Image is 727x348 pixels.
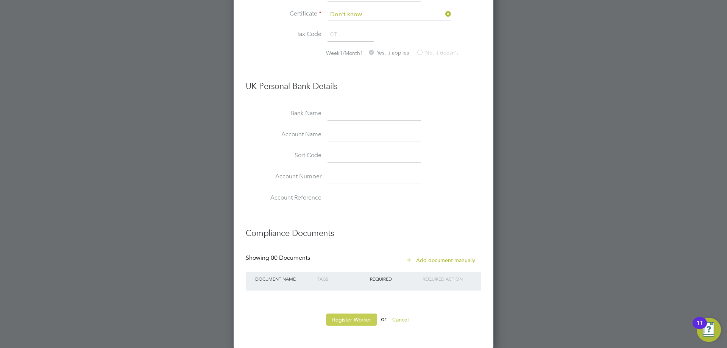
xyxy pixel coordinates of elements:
[368,272,421,285] div: Required
[328,9,451,20] input: Select one
[246,314,481,333] li: or
[246,10,321,18] label: Certificate
[246,30,321,38] label: Tax Code
[246,194,321,202] label: Account Reference
[386,314,415,326] button: Cancel
[253,272,315,285] div: Document Name
[246,109,321,117] label: Bank Name
[271,254,310,262] span: 00 Documents
[246,131,321,139] label: Account Name
[326,50,363,56] label: Week1/Month1
[416,49,458,57] label: No, it doesn't
[368,49,409,57] label: Yes, it applies
[246,173,321,181] label: Account Number
[246,254,312,262] div: Showing
[326,314,377,326] button: Register Worker
[697,318,721,342] button: Open Resource Center, 11 new notifications
[246,151,321,159] label: Sort Code
[246,73,481,92] h3: UK Personal Bank Details
[246,220,481,239] h3: Compliance Documents
[696,323,703,333] div: 11
[315,272,368,285] div: Tags
[401,254,481,266] button: Add document manually
[421,272,474,285] div: Required Action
